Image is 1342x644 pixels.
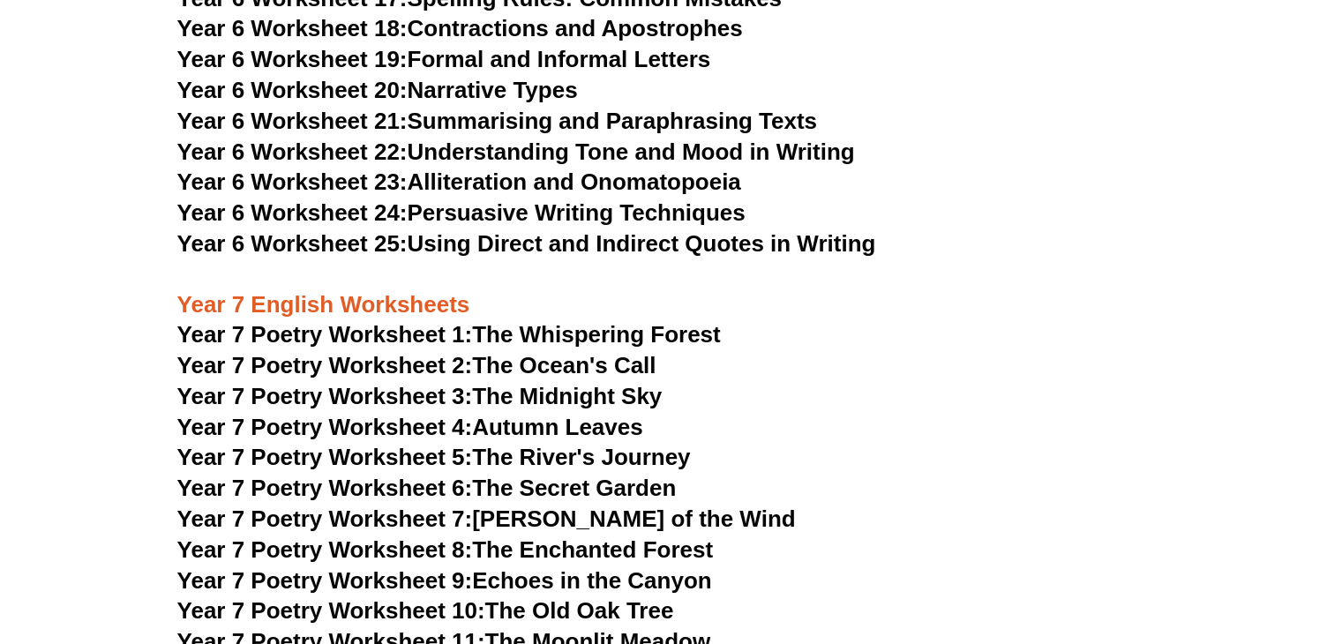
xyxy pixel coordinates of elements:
[177,505,473,532] span: Year 7 Poetry Worksheet 7:
[177,383,473,409] span: Year 7 Poetry Worksheet 3:
[177,321,473,348] span: Year 7 Poetry Worksheet 1:
[177,597,485,624] span: Year 7 Poetry Worksheet 10:
[177,567,473,594] span: Year 7 Poetry Worksheet 9:
[177,260,1166,320] h3: Year 7 English Worksheets
[177,475,677,501] a: Year 7 Poetry Worksheet 6:The Secret Garden
[177,536,473,563] span: Year 7 Poetry Worksheet 8:
[177,352,656,378] a: Year 7 Poetry Worksheet 2:The Ocean's Call
[177,352,473,378] span: Year 7 Poetry Worksheet 2:
[177,383,663,409] a: Year 7 Poetry Worksheet 3:The Midnight Sky
[177,15,743,41] a: Year 6 Worksheet 18:Contractions and Apostrophes
[177,199,408,226] span: Year 6 Worksheet 24:
[177,444,473,470] span: Year 7 Poetry Worksheet 5:
[177,567,712,594] a: Year 7 Poetry Worksheet 9:Echoes in the Canyon
[177,108,408,134] span: Year 6 Worksheet 21:
[177,15,408,41] span: Year 6 Worksheet 18:
[177,475,473,501] span: Year 7 Poetry Worksheet 6:
[177,230,876,257] a: Year 6 Worksheet 25:Using Direct and Indirect Quotes in Writing
[177,46,711,72] a: Year 6 Worksheet 19:Formal and Informal Letters
[177,536,713,563] a: Year 7 Poetry Worksheet 8:The Enchanted Forest
[177,597,674,624] a: Year 7 Poetry Worksheet 10:The Old Oak Tree
[177,414,473,440] span: Year 7 Poetry Worksheet 4:
[177,230,408,257] span: Year 6 Worksheet 25:
[177,108,817,134] a: Year 6 Worksheet 21:Summarising and Paraphrasing Texts
[177,168,408,195] span: Year 6 Worksheet 23:
[1048,446,1342,644] iframe: Chat Widget
[177,199,746,226] a: Year 6 Worksheet 24:Persuasive Writing Techniques
[177,321,721,348] a: Year 7 Poetry Worksheet 1:The Whispering Forest
[177,139,855,165] a: Year 6 Worksheet 22:Understanding Tone and Mood in Writing
[177,505,796,532] a: Year 7 Poetry Worksheet 7:[PERSON_NAME] of the Wind
[177,444,691,470] a: Year 7 Poetry Worksheet 5:The River's Journey
[177,77,408,103] span: Year 6 Worksheet 20:
[177,77,578,103] a: Year 6 Worksheet 20:Narrative Types
[177,168,741,195] a: Year 6 Worksheet 23:Alliteration and Onomatopoeia
[177,414,643,440] a: Year 7 Poetry Worksheet 4:Autumn Leaves
[177,139,408,165] span: Year 6 Worksheet 22:
[177,46,408,72] span: Year 6 Worksheet 19:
